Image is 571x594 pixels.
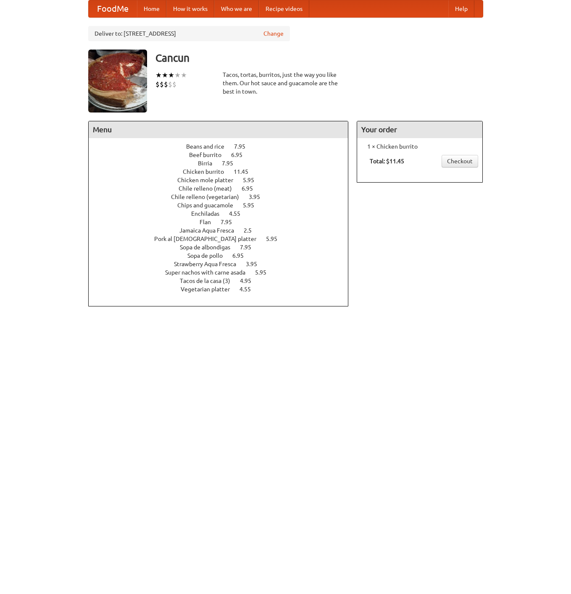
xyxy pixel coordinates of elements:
span: Pork al [DEMOGRAPHIC_DATA] platter [154,236,265,242]
a: Chips and guacamole 5.95 [177,202,270,209]
div: Deliver to: [STREET_ADDRESS] [88,26,290,41]
span: 6.95 [231,152,251,158]
span: Tacos de la casa (3) [180,277,239,284]
span: Vegetarian platter [181,286,238,293]
h4: Menu [89,121,348,138]
a: Home [137,0,166,17]
span: 4.95 [240,277,260,284]
span: Strawberry Aqua Fresca [174,261,245,267]
a: Who we are [214,0,259,17]
span: 5.95 [255,269,275,276]
a: Beans and rice 7.95 [186,143,261,150]
span: 6.95 [232,252,252,259]
span: Sopa de albondigas [180,244,239,251]
h4: Your order [357,121,482,138]
li: ★ [174,71,181,80]
a: Pork al [DEMOGRAPHIC_DATA] platter 5.95 [154,236,293,242]
span: 3.95 [246,261,266,267]
a: Beef burrito 6.95 [189,152,258,158]
li: $ [164,80,168,89]
span: Chicken burrito [183,168,232,175]
li: $ [168,80,172,89]
span: Flan [200,219,219,225]
a: Recipe videos [259,0,309,17]
span: 7.95 [222,160,242,167]
li: $ [172,80,176,89]
a: Chile relleno (vegetarian) 3.95 [171,194,276,200]
span: 2.5 [244,227,260,234]
span: 4.55 [239,286,259,293]
a: Chile relleno (meat) 6.95 [179,185,268,192]
li: ★ [181,71,187,80]
span: Birria [198,160,221,167]
h3: Cancun [155,50,483,66]
span: Jamaica Aqua Fresca [179,227,242,234]
span: 7.95 [234,143,254,150]
a: Strawberry Aqua Fresca 3.95 [174,261,273,267]
li: ★ [155,71,162,80]
span: 11.45 [234,168,257,175]
li: $ [155,80,160,89]
span: 7.95 [240,244,260,251]
span: Chile relleno (vegetarian) [171,194,247,200]
span: Sopa de pollo [187,252,231,259]
span: 5.95 [243,177,263,183]
a: Birria 7.95 [198,160,249,167]
li: 1 × Chicken burrito [361,142,478,151]
a: How it works [166,0,214,17]
li: ★ [168,71,174,80]
span: 7.95 [221,219,240,225]
a: Chicken mole platter 5.95 [177,177,270,183]
a: Vegetarian platter 4.55 [181,286,266,293]
div: Tacos, tortas, burritos, just the way you like them. Our hot sauce and guacamole are the best in ... [223,71,349,96]
span: Chicken mole platter [177,177,242,183]
span: 5.95 [266,236,286,242]
li: ★ [162,71,168,80]
b: Total: $11.45 [370,158,404,165]
a: Super nachos with carne asada 5.95 [165,269,282,276]
a: Enchiladas 4.55 [191,210,256,217]
a: Jamaica Aqua Fresca 2.5 [179,227,267,234]
span: Beans and rice [186,143,233,150]
span: Super nachos with carne asada [165,269,254,276]
span: 6.95 [242,185,261,192]
span: Chips and guacamole [177,202,242,209]
span: Enchiladas [191,210,228,217]
a: Checkout [442,155,478,167]
span: Chile relleno (meat) [179,185,240,192]
span: 3.95 [249,194,268,200]
a: Help [448,0,474,17]
a: Tacos de la casa (3) 4.95 [180,277,267,284]
a: Flan 7.95 [200,219,247,225]
span: Beef burrito [189,152,230,158]
a: Chicken burrito 11.45 [183,168,264,175]
span: 5.95 [243,202,263,209]
img: angular.jpg [88,50,147,113]
span: 4.55 [229,210,249,217]
li: $ [160,80,164,89]
a: Sopa de albondigas 7.95 [180,244,267,251]
a: Sopa de pollo 6.95 [187,252,259,259]
a: Change [263,29,284,38]
a: FoodMe [89,0,137,17]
